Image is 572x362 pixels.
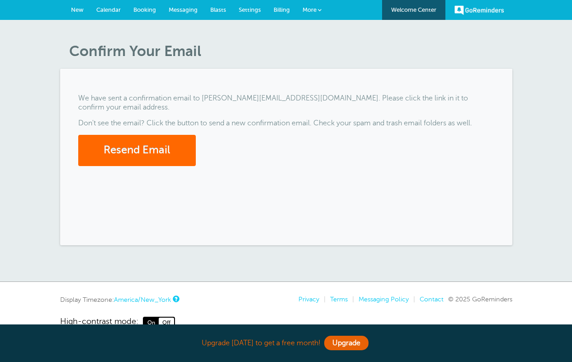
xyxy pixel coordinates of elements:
li: | [409,295,415,303]
li: | [348,295,354,303]
div: Display Timezone: [60,295,178,304]
span: High-contrast mode: [60,317,138,329]
a: Privacy [298,295,319,303]
span: On [144,318,159,328]
a: Upgrade [324,336,369,350]
a: Terms [330,295,348,303]
span: Booking [133,6,156,13]
a: America/New_York [114,296,171,303]
h1: Confirm Your Email [69,43,512,60]
a: High-contrast mode: On Off [60,317,512,329]
li: | [319,295,326,303]
div: Upgrade [DATE] to get a free month! [60,333,512,353]
span: Settings [239,6,261,13]
span: Messaging [169,6,198,13]
a: This is the timezone being used to display dates and times to you on this device. Click the timez... [173,296,178,302]
p: We have sent a confirmation email to [PERSON_NAME][EMAIL_ADDRESS][DOMAIN_NAME]. Please click the ... [78,94,494,111]
span: Blasts [210,6,226,13]
a: Contact [420,295,444,303]
span: New [71,6,84,13]
a: Messaging Policy [359,295,409,303]
span: More [303,6,317,13]
span: © 2025 GoReminders [448,295,512,303]
span: Calendar [96,6,121,13]
p: Don't see the email? Click the button to send a new confirmation email. Check your spam and trash... [78,119,494,128]
span: Off [159,318,174,328]
span: Billing [274,6,290,13]
button: Resend Email [78,135,196,166]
